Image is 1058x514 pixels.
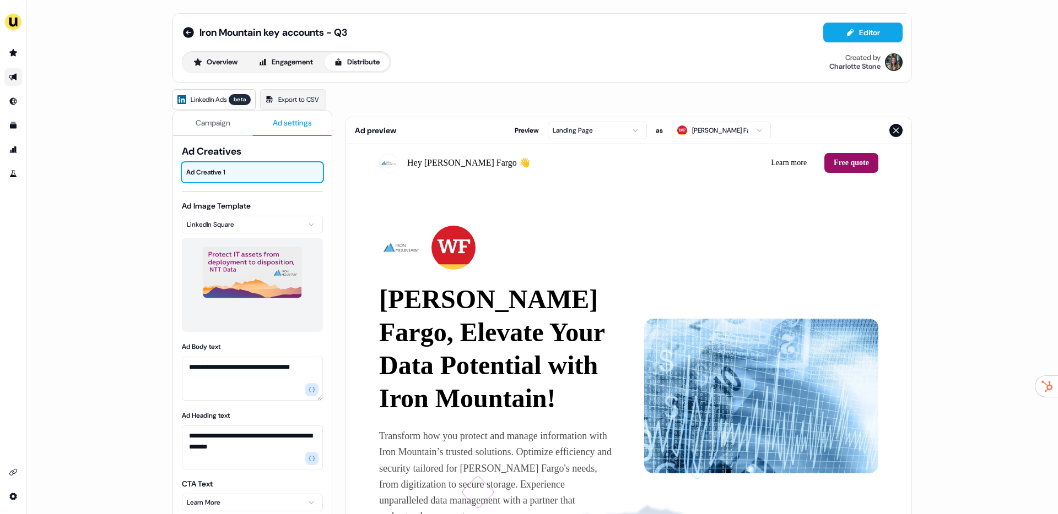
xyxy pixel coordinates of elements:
[186,167,319,178] span: Ad Creative 1
[656,125,663,136] span: as
[172,89,256,110] a: LinkedIn Adsbeta
[4,463,22,481] a: Go to integrations
[4,44,22,62] a: Go to prospects
[4,165,22,183] a: Go to experiments
[823,23,903,42] button: Editor
[416,9,469,29] a: Learn more
[829,62,881,71] div: Charlotte Stone
[260,89,326,110] a: Export to CSV
[61,12,184,25] p: Hey [PERSON_NAME] Fargo 👋
[823,28,903,40] a: Editor
[182,342,220,351] label: Ad Body text
[478,9,532,29] button: Free quote
[196,117,230,128] span: Campaign
[182,411,230,420] label: Ad Heading text
[325,53,389,71] button: Distribute
[18,425,92,449] button: Content Hub
[182,201,251,211] label: Ad Image Template
[182,145,323,158] span: Ad Creatives
[43,431,85,442] div: Content Hub
[139,398,220,423] a: Learn more
[33,139,267,271] p: [PERSON_NAME] Fargo, Elevate Your Data Potential with Iron Mountain!
[33,398,129,423] button: Get a free quote
[889,124,903,137] button: Close preview
[4,92,22,110] a: Go to Inbound
[182,479,213,489] label: CTA Text
[4,141,22,158] a: Go to attribution
[4,117,22,134] a: Go to templates
[229,94,251,105] div: beta
[515,125,539,136] span: Preview
[33,284,267,381] p: Transform how you protect and manage information with Iron Mountain’s trusted solutions. Optimize...
[355,125,396,136] span: Ad preview
[4,68,22,86] a: Go to outbound experience
[278,94,319,105] span: Export to CSV
[249,53,322,71] button: Engagement
[184,53,247,71] button: Overview
[885,53,903,71] img: Charlotte
[4,488,22,505] a: Go to integrations
[199,26,347,39] span: Iron Mountain key accounts - Q3
[191,94,226,105] span: LinkedIn Ads
[845,53,881,62] div: Created by
[273,117,312,128] span: Ad settings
